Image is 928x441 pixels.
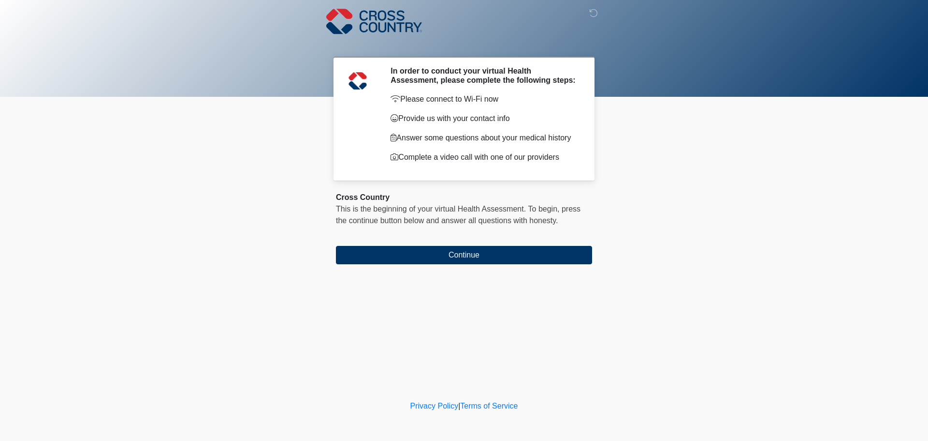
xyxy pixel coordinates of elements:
[343,66,372,95] img: Agent Avatar
[391,132,578,144] p: Answer some questions about your medical history
[391,93,578,105] p: Please connect to Wi-Fi now
[391,66,578,85] h2: In order to conduct your virtual Health Assessment, please complete the following steps:
[326,7,422,35] img: Cross Country Logo
[458,402,460,410] a: |
[528,205,562,213] span: To begin,
[336,205,580,225] span: press the continue button below and answer all questions with honesty.
[336,246,592,264] button: Continue
[391,113,578,124] p: Provide us with your contact info
[410,402,459,410] a: Privacy Policy
[391,152,578,163] p: Complete a video call with one of our providers
[329,35,599,53] h1: ‎ ‎ ‎
[336,205,526,213] span: This is the beginning of your virtual Health Assessment.
[336,192,592,203] div: Cross Country
[460,402,518,410] a: Terms of Service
